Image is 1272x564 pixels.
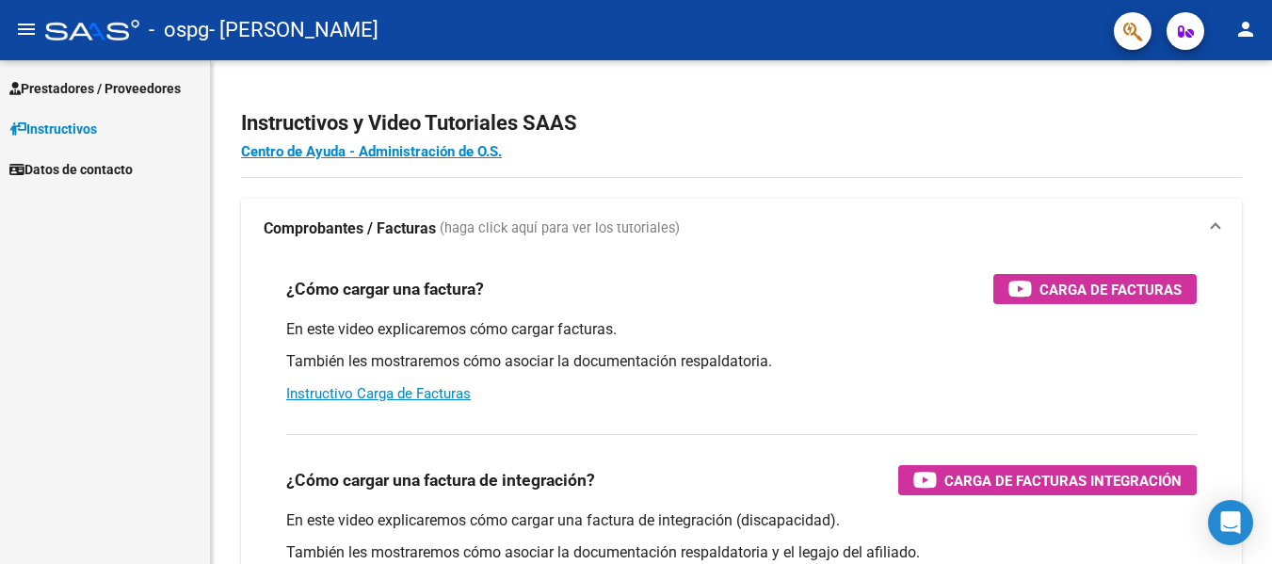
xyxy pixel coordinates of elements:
p: En este video explicaremos cómo cargar facturas. [286,319,1197,340]
h3: ¿Cómo cargar una factura de integración? [286,467,595,493]
p: También les mostraremos cómo asociar la documentación respaldatoria. [286,351,1197,372]
span: Carga de Facturas Integración [944,469,1182,492]
span: Prestadores / Proveedores [9,78,181,99]
button: Carga de Facturas Integración [898,465,1197,495]
span: Carga de Facturas [1039,278,1182,301]
mat-expansion-panel-header: Comprobantes / Facturas (haga click aquí para ver los tutoriales) [241,199,1242,259]
mat-icon: menu [15,18,38,40]
a: Instructivo Carga de Facturas [286,385,471,402]
a: Centro de Ayuda - Administración de O.S. [241,143,502,160]
span: (haga click aquí para ver los tutoriales) [440,218,680,239]
span: - [PERSON_NAME] [209,9,378,51]
mat-icon: person [1234,18,1257,40]
p: También les mostraremos cómo asociar la documentación respaldatoria y el legajo del afiliado. [286,542,1197,563]
span: - ospg [149,9,209,51]
div: Open Intercom Messenger [1208,500,1253,545]
span: Datos de contacto [9,159,133,180]
h3: ¿Cómo cargar una factura? [286,276,484,302]
p: En este video explicaremos cómo cargar una factura de integración (discapacidad). [286,510,1197,531]
button: Carga de Facturas [993,274,1197,304]
strong: Comprobantes / Facturas [264,218,436,239]
span: Instructivos [9,119,97,139]
h2: Instructivos y Video Tutoriales SAAS [241,105,1242,141]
